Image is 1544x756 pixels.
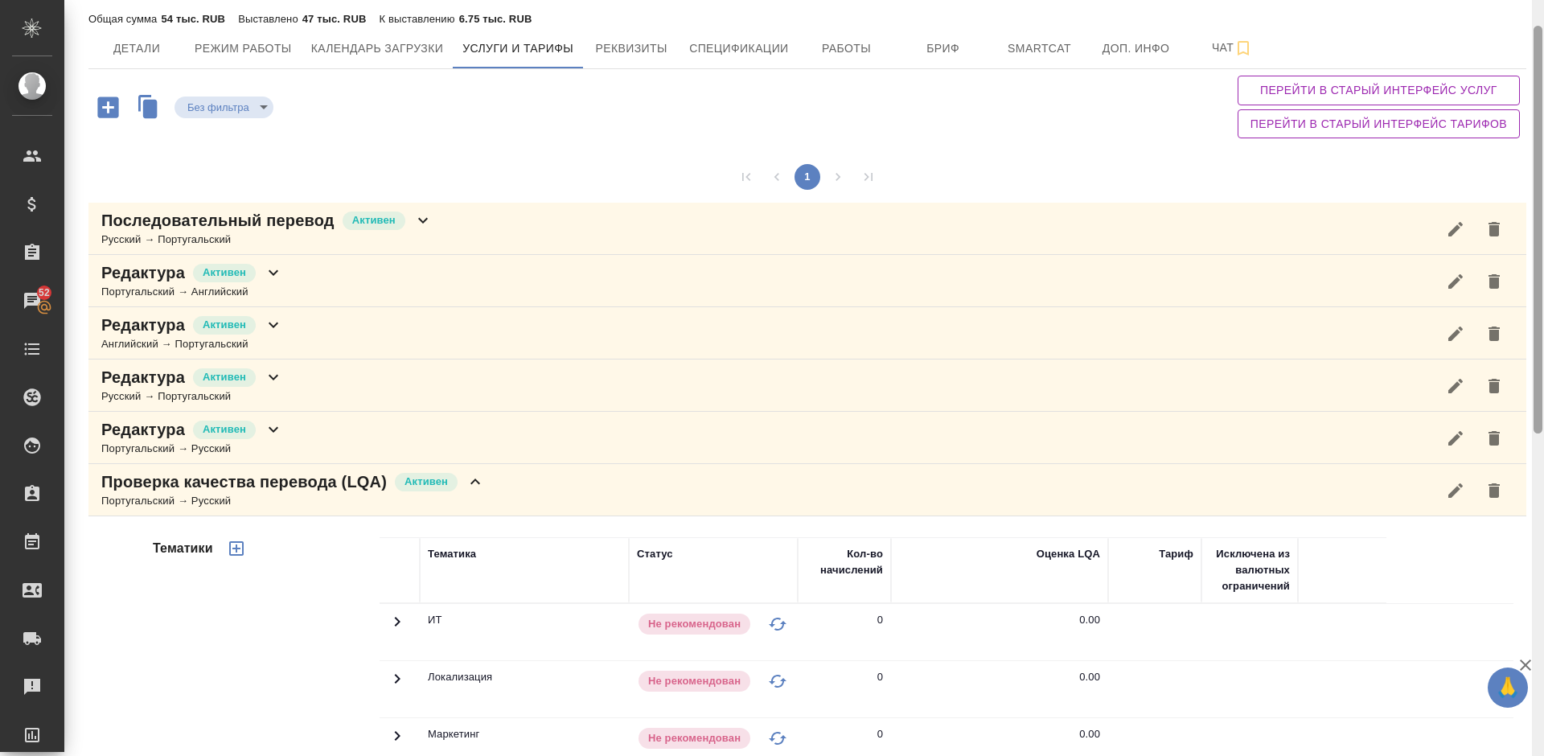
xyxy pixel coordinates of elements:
div: Кол-во начислений [806,546,883,578]
span: Перейти в старый интерфейс тарифов [1250,114,1507,134]
td: 0.00 [891,604,1108,660]
td: Локализация [420,661,629,717]
button: Удалить услугу [1475,210,1513,249]
div: Португальский → Русский [101,493,485,509]
button: 🙏 [1488,668,1528,708]
button: Удалить услугу [1475,471,1513,510]
button: Изменить статус на "В черном списке" [766,612,790,636]
nav: pagination navigation [731,164,884,190]
button: Скопировать услуги другого исполнителя [130,91,175,127]
span: 🙏 [1494,671,1521,705]
td: 0.00 [891,661,1108,717]
p: Не рекомендован [648,730,741,746]
div: РедактураАктивенПортугальский → Английский [88,255,1526,307]
a: 52 [4,281,60,321]
p: Активен [203,369,246,385]
div: Тематика [428,546,476,562]
span: Календарь загрузки [311,39,444,59]
div: 0 [877,612,883,628]
span: Детали [98,39,175,59]
p: Активен [352,212,396,228]
span: Доп. инфо [1098,39,1175,59]
div: Без фильтра [175,97,273,118]
p: 54 тыс. RUB [161,13,225,25]
div: Последовательный переводАктивенРусский → Португальский [88,203,1526,255]
span: Toggle Row Expanded [388,622,407,634]
span: Smartcat [1001,39,1078,59]
button: Редактировать услугу [1436,471,1475,510]
p: 47 тыс. RUB [302,13,367,25]
div: Русский → Португальский [101,388,283,405]
button: Перейти в старый интерфейс тарифов [1238,109,1520,139]
div: Проверка качества перевода (LQA)АктивенПортугальский → Русский [88,464,1526,516]
div: Русский → Португальский [101,232,433,248]
button: Изменить статус на "В черном списке" [766,726,790,750]
button: Редактировать услугу [1436,262,1475,301]
p: Активен [203,421,246,438]
span: Перейти в старый интерфейс услуг [1250,80,1507,101]
span: Работы [808,39,885,59]
span: Спецификации [689,39,788,59]
button: Редактировать услугу [1436,210,1475,249]
button: Удалить услугу [1475,262,1513,301]
p: К выставлению [379,13,458,25]
span: Реквизиты [593,39,670,59]
div: РедактураАктивенПортугальский → Русский [88,412,1526,464]
h4: Тематики [153,539,213,558]
td: ИТ [420,604,629,660]
p: Редактура [101,314,185,336]
div: Оценка LQA [1037,546,1100,562]
button: Добавить тематику [217,529,256,568]
p: Проверка качества перевода (LQA) [101,470,387,493]
p: Общая сумма [88,13,161,25]
div: Исключена из валютных ограничений [1209,546,1290,594]
p: Активен [404,474,448,490]
button: Редактировать услугу [1436,419,1475,458]
span: Услуги и тарифы [462,39,573,59]
svg: Подписаться [1234,39,1253,58]
button: Удалить услугу [1475,419,1513,458]
p: Активен [203,265,246,281]
span: 52 [29,285,60,301]
p: Не рекомендован [648,616,741,632]
button: Редактировать услугу [1436,314,1475,353]
button: Без фильтра [183,101,254,114]
div: РедактураАктивенАнглийский → Португальский [88,307,1526,360]
div: 0 [877,726,883,742]
p: Последовательный перевод [101,209,335,232]
p: 6.75 тыс. RUB [459,13,532,25]
p: Не рекомендован [648,673,741,689]
button: Перейти в старый интерфейс услуг [1238,76,1520,105]
p: Выставлено [238,13,302,25]
div: Статус [637,546,673,562]
button: Добавить услугу [86,91,130,124]
div: РедактураАктивенРусский → Португальский [88,360,1526,412]
div: Тариф [1159,546,1193,562]
span: Бриф [905,39,982,59]
p: Редактура [101,418,185,441]
button: Удалить услугу [1475,314,1513,353]
span: Режим работы [195,39,292,59]
p: Активен [203,317,246,333]
div: Английский → Португальский [101,336,283,352]
button: Изменить статус на "В черном списке" [766,669,790,693]
div: Португальский → Русский [101,441,283,457]
div: 0 [877,669,883,685]
p: Редактура [101,261,185,284]
button: Удалить услугу [1475,367,1513,405]
span: Toggle Row Expanded [388,679,407,691]
p: Редактура [101,366,185,388]
button: Редактировать услугу [1436,367,1475,405]
span: Чат [1194,38,1271,58]
span: Toggle Row Expanded [388,736,407,748]
div: Португальский → Английский [101,284,283,300]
